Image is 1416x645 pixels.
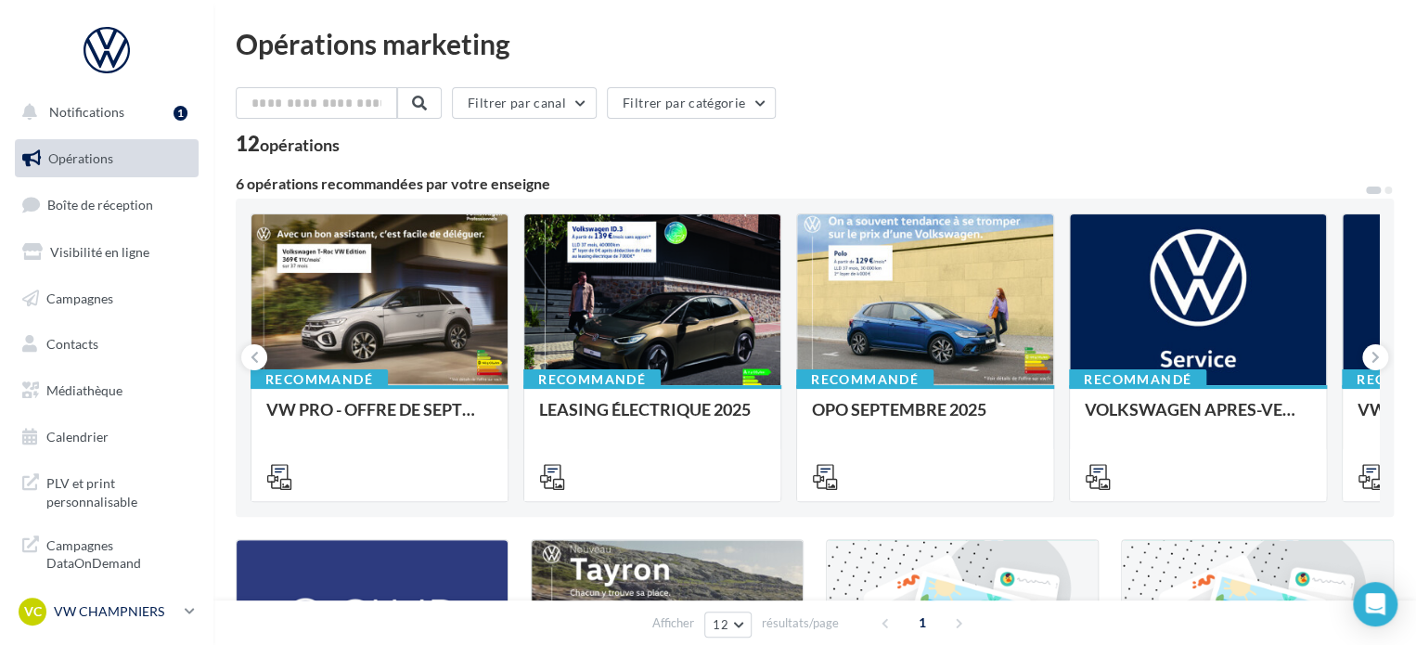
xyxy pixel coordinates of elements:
[11,93,195,132] button: Notifications 1
[796,369,933,390] div: Recommandé
[46,382,122,398] span: Médiathèque
[539,400,766,437] div: LEASING ÉLECTRIQUE 2025
[1085,400,1311,437] div: VOLKSWAGEN APRES-VENTE
[46,336,98,352] span: Contacts
[47,197,153,213] span: Boîte de réception
[908,608,937,638] span: 1
[15,594,199,629] a: VC VW CHAMPNIERS
[452,87,597,119] button: Filtrer par canal
[54,602,177,621] p: VW CHAMPNIERS
[11,525,202,580] a: Campagnes DataOnDemand
[812,400,1038,437] div: OPO SEPTEMBRE 2025
[713,617,728,632] span: 12
[50,244,149,260] span: Visibilité en ligne
[24,602,42,621] span: VC
[11,185,202,225] a: Boîte de réception
[46,533,191,573] span: Campagnes DataOnDemand
[1069,369,1206,390] div: Recommandé
[11,463,202,518] a: PLV et print personnalisable
[11,279,202,318] a: Campagnes
[11,418,202,457] a: Calendrier
[46,429,109,445] span: Calendrier
[46,471,191,510] span: PLV et print personnalisable
[523,369,661,390] div: Recommandé
[1353,582,1397,626] div: Open Intercom Messenger
[251,369,388,390] div: Recommandé
[49,104,124,120] span: Notifications
[236,30,1394,58] div: Opérations marketing
[48,150,113,166] span: Opérations
[11,325,202,364] a: Contacts
[260,136,340,153] div: opérations
[11,371,202,410] a: Médiathèque
[46,290,113,305] span: Campagnes
[607,87,776,119] button: Filtrer par catégorie
[762,614,839,632] span: résultats/page
[704,612,752,638] button: 12
[11,233,202,272] a: Visibilité en ligne
[11,139,202,178] a: Opérations
[652,614,694,632] span: Afficher
[266,400,493,437] div: VW PRO - OFFRE DE SEPTEMBRE 25
[236,134,340,154] div: 12
[236,176,1364,191] div: 6 opérations recommandées par votre enseigne
[174,106,187,121] div: 1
